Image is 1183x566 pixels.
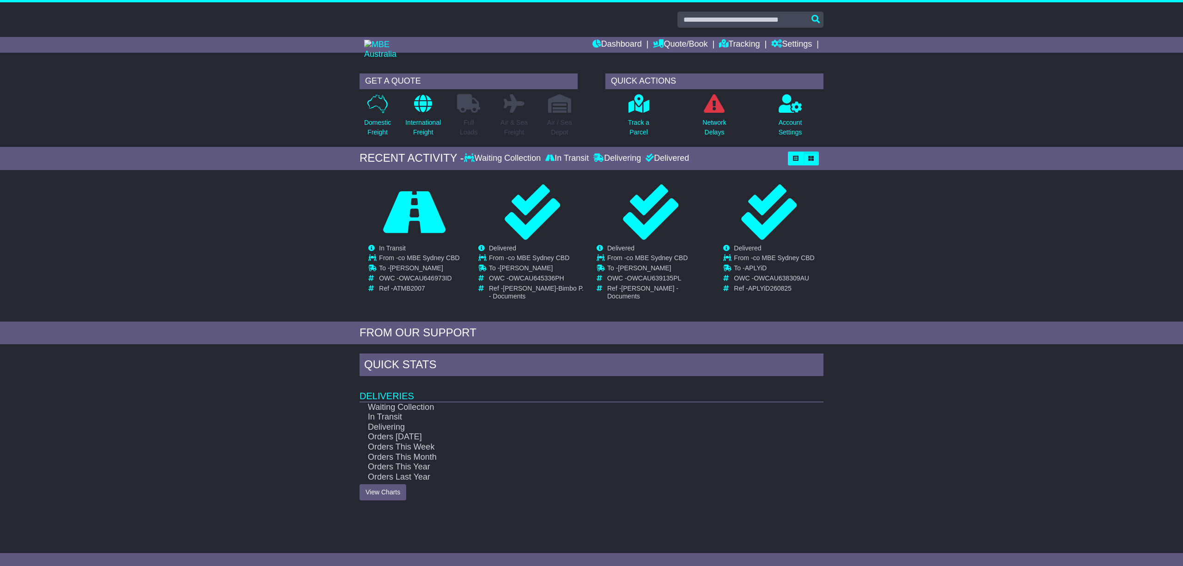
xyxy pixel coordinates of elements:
span: Delivered [489,244,516,252]
p: Full Loads [457,118,480,137]
p: Network Delays [702,118,726,137]
span: ATMB2007 [393,285,425,292]
td: OWC - [734,274,814,285]
span: OWCAU646973ID [399,274,451,282]
p: International Freight [405,118,441,137]
p: Air / Sea Depot [547,118,572,137]
td: To - [607,264,705,274]
td: Deliveries [360,378,823,402]
a: Dashboard [592,37,642,53]
div: GET A QUOTE [360,73,578,89]
span: Delivered [607,244,634,252]
span: In Transit [379,244,406,252]
span: APLYiD [745,264,767,272]
span: co MBE Sydney CBD [508,254,569,262]
td: In Transit [360,412,778,422]
span: OWCAU645336PH [509,274,564,282]
a: View Charts [360,484,406,500]
td: Ref - [379,285,459,292]
span: Delivered [734,244,761,252]
td: Waiting Collection [360,402,778,413]
a: Track aParcel [628,94,650,142]
td: Ref - [607,285,705,300]
p: Track a Parcel [628,118,649,137]
td: Orders This Year [360,462,778,472]
td: Orders Last Year [360,472,778,482]
div: QUICK ACTIONS [605,73,823,89]
a: Quote/Book [653,37,707,53]
div: In Transit [543,153,591,164]
span: [PERSON_NAME] - Documents [607,285,678,300]
td: From - [607,254,705,264]
p: Account Settings [779,118,802,137]
div: Delivering [591,153,643,164]
td: OWC - [489,274,586,285]
div: Delivered [643,153,689,164]
a: Tracking [719,37,760,53]
span: OWCAU639135PL [627,274,682,282]
td: Orders This Month [360,452,778,463]
div: Waiting Collection [464,153,543,164]
span: co MBE Sydney CBD [753,254,815,262]
a: AccountSettings [778,94,803,142]
span: co MBE Sydney CBD [398,254,460,262]
div: Quick Stats [360,353,823,378]
span: APLYiD260825 [748,285,792,292]
div: RECENT ACTIVITY - [360,152,464,165]
td: Orders [DATE] [360,432,778,442]
a: Settings [771,37,812,53]
td: Ref - [734,285,814,292]
span: co MBE Sydney CBD [626,254,688,262]
td: From - [379,254,459,264]
td: To - [379,264,459,274]
a: NetworkDelays [702,94,726,142]
td: Ref - [489,285,586,300]
td: From - [489,254,586,264]
span: OWCAU638309AU [754,274,809,282]
span: [PERSON_NAME]-Bimbo P. - Documents [489,285,584,300]
div: FROM OUR SUPPORT [360,326,823,340]
td: OWC - [379,274,459,285]
a: DomesticFreight [364,94,391,142]
td: To - [734,264,814,274]
td: OWC - [607,274,705,285]
a: InternationalFreight [405,94,441,142]
span: [PERSON_NAME] [618,264,671,272]
td: Orders This Week [360,442,778,452]
td: Delivering [360,422,778,432]
span: [PERSON_NAME] [390,264,443,272]
p: Domestic Freight [364,118,391,137]
td: From - [734,254,814,264]
td: To - [489,264,586,274]
p: Air & Sea Freight [500,118,528,137]
span: [PERSON_NAME] [500,264,553,272]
